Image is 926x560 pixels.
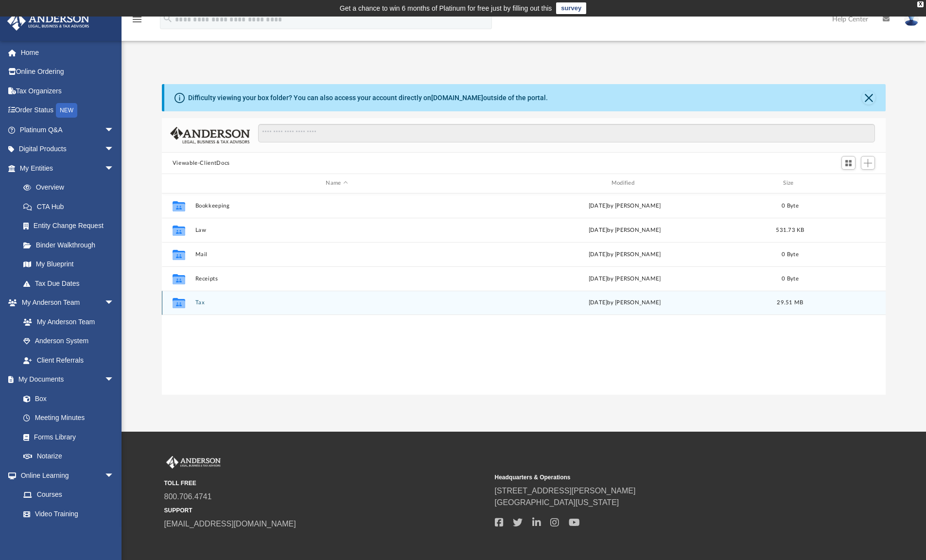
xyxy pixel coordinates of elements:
[14,216,129,236] a: Entity Change Request
[164,520,296,528] a: [EMAIL_ADDRESS][DOMAIN_NAME]
[841,156,856,170] button: Switch to Grid View
[588,300,607,305] span: [DATE]
[7,140,129,159] a: Digital Productsarrow_drop_down
[14,178,129,197] a: Overview
[495,473,819,482] small: Headquarters & Operations
[164,456,223,469] img: Anderson Advisors Platinum Portal
[431,94,483,102] a: [DOMAIN_NAME]
[495,498,619,507] a: [GEOGRAPHIC_DATA][US_STATE]
[483,250,766,259] div: [DATE] by [PERSON_NAME]
[14,312,119,332] a: My Anderson Team
[782,203,799,208] span: 0 Byte
[164,492,212,501] a: 800.706.4741
[14,274,129,293] a: Tax Due Dates
[14,350,124,370] a: Client Referrals
[483,274,766,283] div: [DATE] by [PERSON_NAME]
[194,179,478,188] div: Name
[105,466,124,486] span: arrow_drop_down
[556,2,586,14] a: survey
[195,203,478,209] button: Bookkeeping
[105,140,124,159] span: arrow_drop_down
[483,298,766,307] div: by [PERSON_NAME]
[814,179,882,188] div: id
[14,504,119,524] a: Video Training
[105,158,124,178] span: arrow_drop_down
[782,251,799,257] span: 0 Byte
[105,370,124,390] span: arrow_drop_down
[105,293,124,313] span: arrow_drop_down
[14,235,129,255] a: Binder Walkthrough
[131,18,143,25] a: menu
[105,120,124,140] span: arrow_drop_down
[782,276,799,281] span: 0 Byte
[14,255,124,274] a: My Blueprint
[7,370,124,389] a: My Documentsarrow_drop_down
[483,226,766,234] div: [DATE] by [PERSON_NAME]
[56,103,77,118] div: NEW
[14,485,124,505] a: Courses
[340,2,552,14] div: Get a chance to win 6 months of Platinum for free just by filling out this
[14,197,129,216] a: CTA Hub
[776,227,804,232] span: 531.73 KB
[7,466,124,485] a: Online Learningarrow_drop_down
[14,408,124,428] a: Meeting Minutes
[14,447,124,466] a: Notarize
[862,91,875,105] button: Close
[14,427,119,447] a: Forms Library
[195,299,478,306] button: Tax
[14,524,124,543] a: Resources
[7,43,129,62] a: Home
[495,487,636,495] a: [STREET_ADDRESS][PERSON_NAME]
[7,120,129,140] a: Platinum Q&Aarrow_drop_down
[166,179,191,188] div: id
[7,81,129,101] a: Tax Organizers
[770,179,809,188] div: Size
[7,101,129,121] a: Order StatusNEW
[164,506,488,515] small: SUPPORT
[4,12,92,31] img: Anderson Advisors Platinum Portal
[131,14,143,25] i: menu
[195,276,478,282] button: Receipts
[917,1,924,7] div: close
[904,12,919,26] img: User Pic
[7,293,124,313] a: My Anderson Teamarrow_drop_down
[188,93,548,103] div: Difficulty viewing your box folder? You can also access your account directly on outside of the p...
[483,201,766,210] div: [DATE] by [PERSON_NAME]
[7,62,129,82] a: Online Ordering
[483,179,767,188] div: Modified
[195,227,478,233] button: Law
[162,13,173,24] i: search
[14,332,124,351] a: Anderson System
[861,156,875,170] button: Add
[7,158,129,178] a: My Entitiesarrow_drop_down
[14,389,119,408] a: Box
[258,124,875,142] input: Search files and folders
[173,159,230,168] button: Viewable-ClientDocs
[195,251,478,258] button: Mail
[164,479,488,488] small: TOLL FREE
[162,193,886,395] div: grid
[777,300,803,305] span: 29.51 MB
